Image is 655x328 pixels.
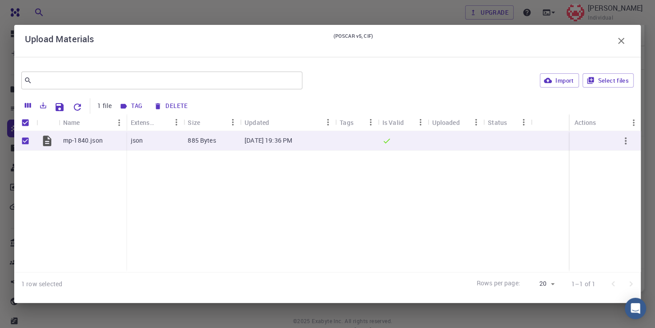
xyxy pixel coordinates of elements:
button: Menu [169,115,183,129]
div: Is Valid [382,114,404,131]
button: Save Explorer Settings [51,98,68,116]
div: Uploaded [432,114,459,131]
p: 1–1 of 1 [571,280,595,288]
button: Menu [517,115,531,129]
p: json [131,136,143,145]
div: 20 [524,277,557,290]
button: Delete [151,99,191,113]
button: Tag [117,99,146,113]
button: Reset Explorer Settings [68,98,86,116]
div: Actions [570,114,641,131]
button: Menu [112,116,126,130]
button: Menu [364,115,378,129]
button: Menu [627,116,641,130]
div: Actions [574,114,596,131]
button: Sort [155,115,169,129]
button: Columns [20,98,36,112]
div: Tags [340,114,354,131]
p: mp-1840.json [63,136,103,145]
div: Icon [36,114,59,131]
div: Updated [240,114,335,131]
div: Status [483,114,531,131]
button: Select files [583,73,634,88]
div: Extension [131,114,155,131]
div: Is Valid [378,114,428,131]
div: Upload Materials [25,32,630,50]
div: Size [183,114,240,131]
div: Tags [335,114,378,131]
span: Support [18,6,50,14]
button: Sort [269,115,283,129]
small: (POSCAR v5, CIF) [334,32,373,50]
button: Menu [226,115,240,129]
div: 1 row selected [21,280,62,288]
p: 1 file [97,101,112,110]
p: 885 Bytes [188,136,216,145]
button: Export [36,98,51,112]
button: Sort [200,115,214,129]
div: Name [63,114,80,131]
p: [DATE] 19:36 PM [245,136,292,145]
div: Open Intercom Messenger [625,298,646,319]
div: Extension [126,114,184,131]
button: Menu [321,115,335,129]
div: Size [188,114,200,131]
button: Menu [413,115,427,129]
div: Uploaded [427,114,483,131]
div: Status [488,114,507,131]
button: Import [540,73,579,88]
div: Updated [245,114,269,131]
div: Name [59,114,126,131]
p: Rows per page: [477,279,520,289]
button: Menu [469,115,483,129]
